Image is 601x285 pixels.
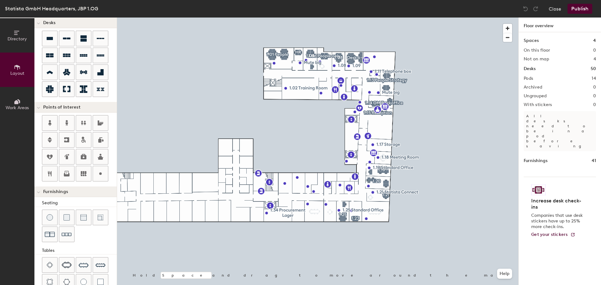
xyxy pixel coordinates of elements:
img: Four seat round table [47,279,53,285]
button: Ten seat table [93,257,108,273]
button: Couch (x2) [42,226,58,242]
img: Couch (x3) [62,230,72,239]
button: Couch (middle) [76,210,91,225]
button: Eight seat table [76,257,91,273]
img: Four seat table [47,262,53,268]
img: Table (1x1) [97,279,104,285]
img: Undo [522,6,529,12]
h2: Pods [524,76,533,81]
h1: Furnishings [524,157,547,164]
span: Furnishings [43,189,68,194]
a: Get your stickers [531,232,575,237]
h1: 4 [593,37,596,44]
button: Couch (corner) [93,210,108,225]
span: Work Areas [6,105,29,110]
span: Get your stickers [531,232,568,237]
img: Sticker logo [531,185,546,195]
span: Desks [43,20,55,25]
h2: 4 [593,57,596,62]
img: Six seat round table [63,279,70,285]
img: Ten seat table [95,260,105,270]
h2: 0 [593,102,596,107]
p: All desks need to be in a pod before saving [524,111,596,151]
h1: Spaces [524,37,539,44]
img: Couch (middle) [80,214,87,221]
h2: Ungrouped [524,94,547,99]
img: Couch (x2) [45,229,55,239]
p: Companies that use desk stickers have up to 25% more check-ins. [531,213,585,230]
h2: On this floor [524,48,550,53]
button: Cushion [59,210,74,225]
button: Stool [42,210,58,225]
img: Stool [47,214,53,221]
h1: Desks [524,65,536,72]
div: Statista GmbH Headquarters, JBP 1.OG [5,5,98,13]
button: Four seat table [42,257,58,273]
h1: 41 [592,157,596,164]
button: Close [549,4,561,14]
h4: Increase desk check-ins [531,198,585,210]
img: Couch (corner) [97,214,104,221]
span: Layout [10,71,24,76]
img: Cushion [64,214,70,221]
h2: Not on map [524,57,549,62]
div: Seating [42,200,117,206]
span: Directory [8,36,27,42]
h2: With stickers [524,102,552,107]
img: Table (round) [80,279,87,285]
button: Couch (x3) [59,226,74,242]
img: Eight seat table [79,260,89,270]
h1: 50 [591,65,596,72]
h2: Archived [524,85,542,90]
div: Tables [42,247,117,254]
h1: Floor overview [519,18,601,32]
span: Points of Interest [43,105,80,110]
button: Help [497,269,512,279]
h2: 14 [592,76,596,81]
img: Six seat table [62,262,72,268]
h2: 0 [593,85,596,90]
h2: 0 [593,48,596,53]
img: Redo [532,6,539,12]
button: Six seat table [59,257,74,273]
h2: 0 [593,94,596,99]
button: Publish [568,4,592,14]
